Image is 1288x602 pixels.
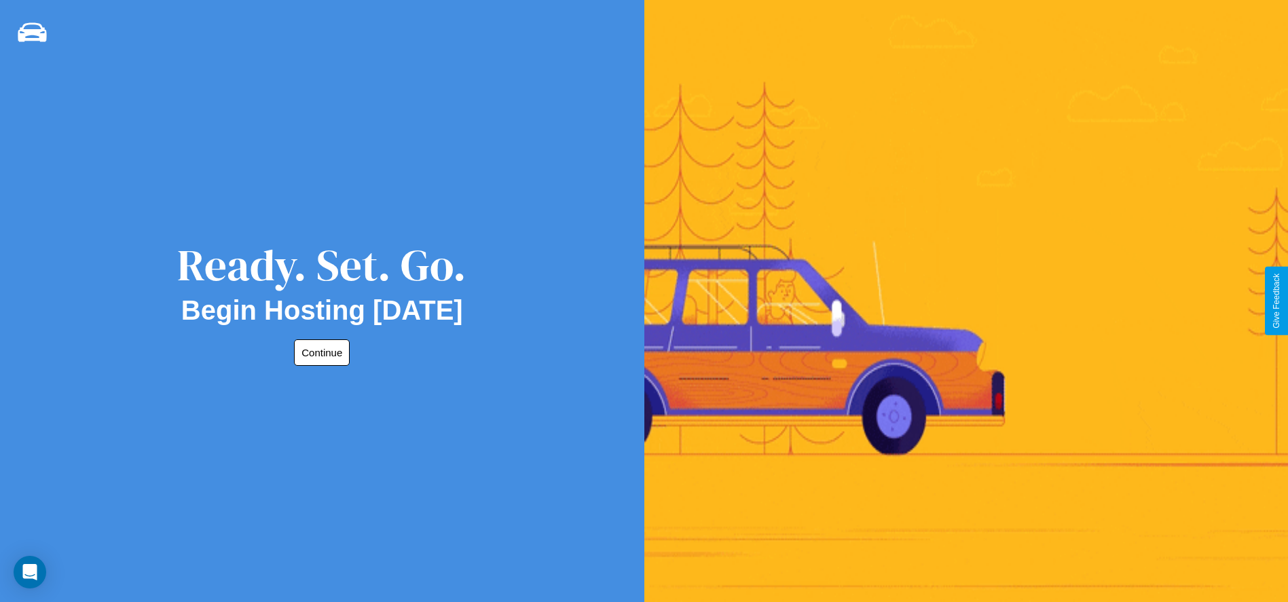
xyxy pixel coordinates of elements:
[177,235,466,295] div: Ready. Set. Go.
[14,556,46,588] div: Open Intercom Messenger
[294,339,350,366] button: Continue
[1272,274,1281,328] div: Give Feedback
[181,295,463,326] h2: Begin Hosting [DATE]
